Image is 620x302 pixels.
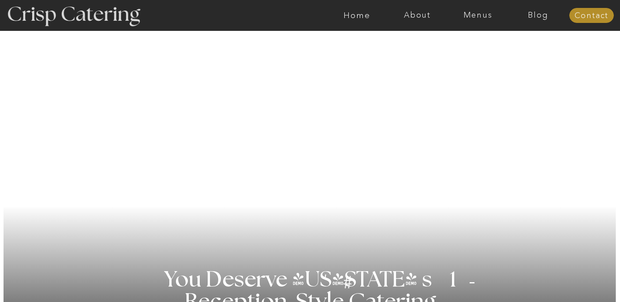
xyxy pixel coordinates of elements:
[508,11,568,20] a: Blog
[569,11,614,20] a: Contact
[308,269,344,291] h3: '
[327,11,387,20] a: Home
[324,274,374,299] h3: #
[448,11,508,20] a: Menus
[387,11,448,20] a: About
